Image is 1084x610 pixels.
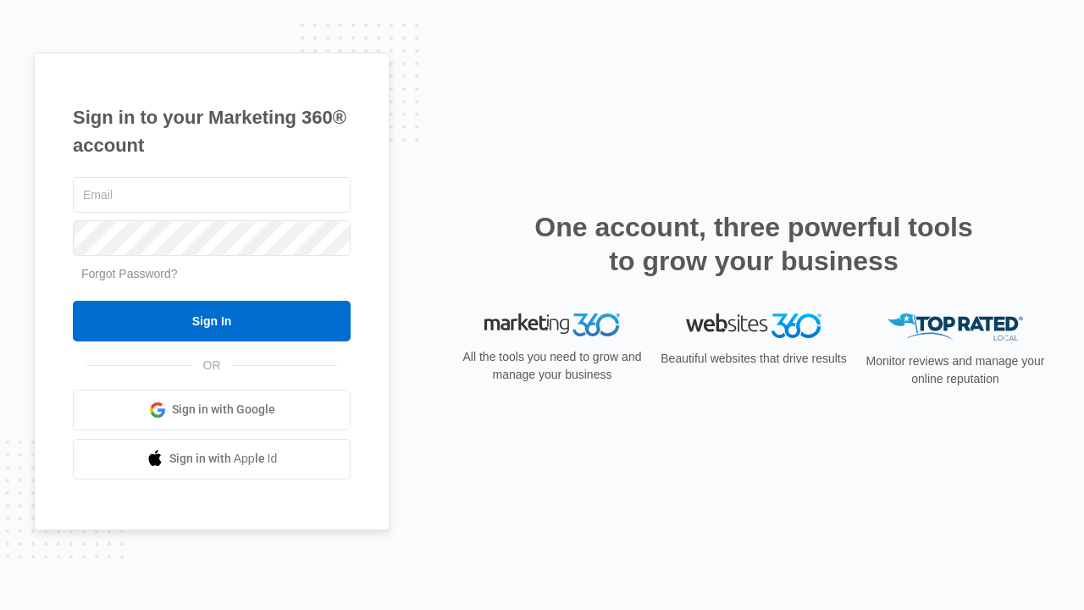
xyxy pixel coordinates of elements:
[860,352,1050,388] p: Monitor reviews and manage your online reputation
[73,177,351,213] input: Email
[73,103,351,159] h1: Sign in to your Marketing 360® account
[73,439,351,480] a: Sign in with Apple Id
[191,357,233,374] span: OR
[81,267,178,280] a: Forgot Password?
[686,313,821,338] img: Websites 360
[457,348,647,384] p: All the tools you need to grow and manage your business
[73,390,351,430] a: Sign in with Google
[73,301,351,341] input: Sign In
[659,350,849,368] p: Beautiful websites that drive results
[484,313,620,337] img: Marketing 360
[169,450,278,468] span: Sign in with Apple Id
[529,210,978,278] h2: One account, three powerful tools to grow your business
[888,313,1023,341] img: Top Rated Local
[172,401,275,419] span: Sign in with Google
